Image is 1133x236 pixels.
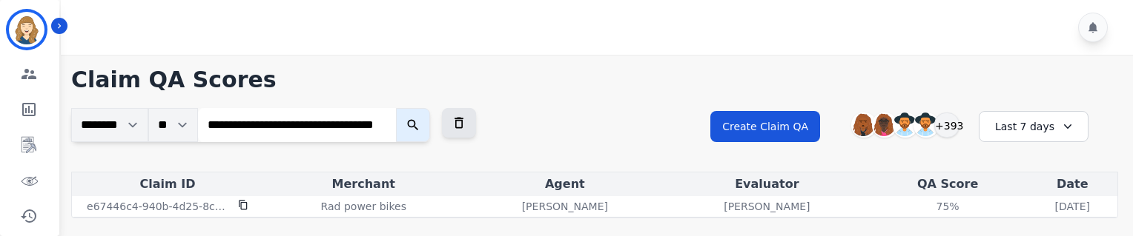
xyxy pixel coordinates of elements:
[1031,175,1114,193] div: Date
[75,175,260,193] div: Claim ID
[71,67,1118,93] h1: Claim QA Scores
[1055,199,1090,214] p: [DATE]
[934,112,959,138] div: +393
[669,175,865,193] div: Evaluator
[914,199,981,214] div: 75%
[979,111,1089,142] div: Last 7 days
[724,199,810,214] p: [PERSON_NAME]
[871,175,1025,193] div: QA Score
[266,175,461,193] div: Merchant
[522,199,608,214] p: [PERSON_NAME]
[321,199,406,214] p: Rad power bikes
[87,199,229,214] p: e67446c4-940b-4d25-8c79-f0bb2d0a5484
[467,175,664,193] div: Agent
[9,12,44,47] img: Bordered avatar
[710,111,820,142] button: Create Claim QA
